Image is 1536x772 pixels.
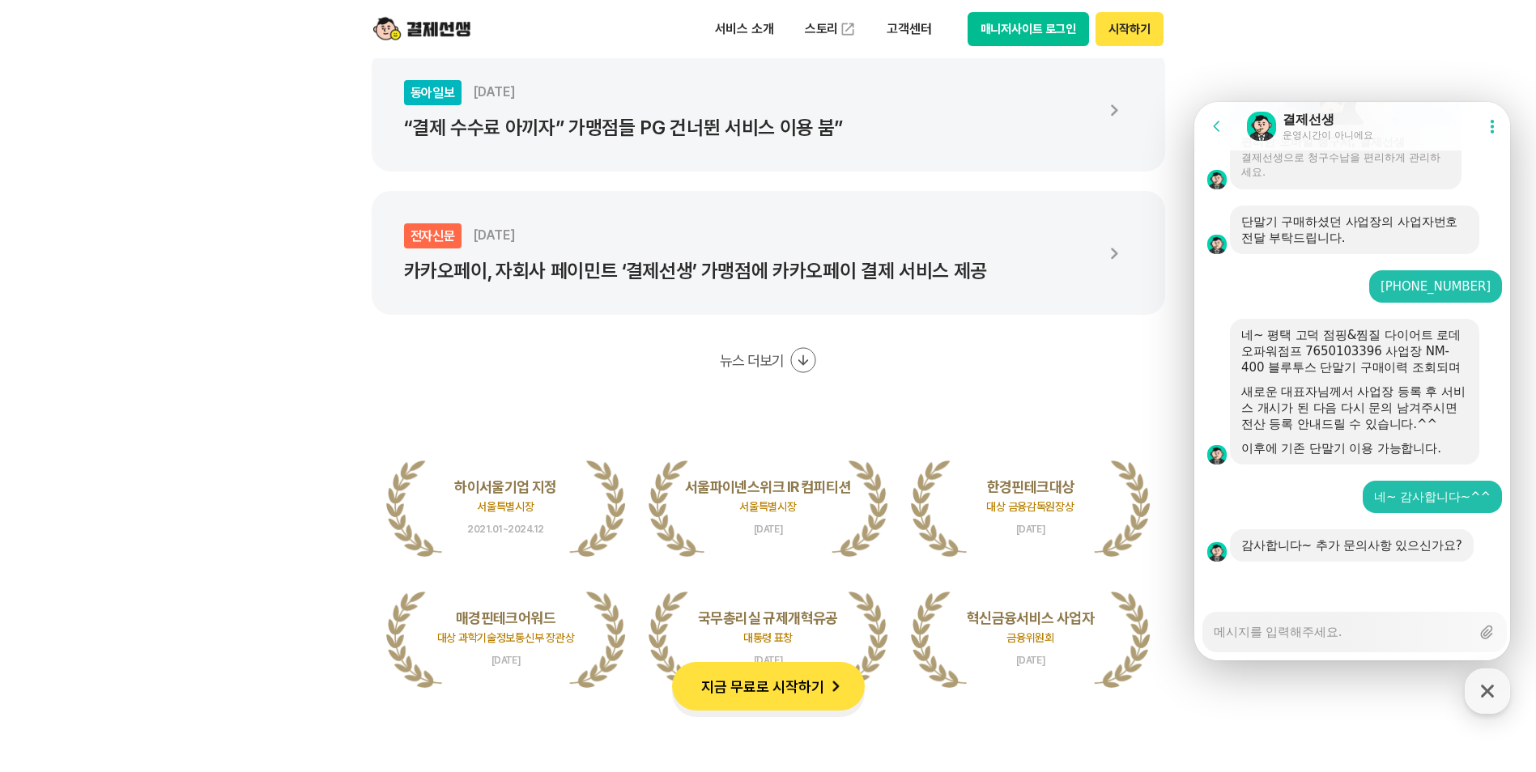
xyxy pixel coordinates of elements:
span: [DATE] [386,655,626,665]
p: 한경핀테크대상 [911,477,1151,497]
img: logo [373,14,470,45]
span: [DATE] [473,84,515,100]
button: 지금 무료로 시작하기 [672,662,865,710]
p: “결제 수수료 아끼자” 가맹점들 PG 건너뛴 서비스 이용 붐” [404,117,1092,139]
p: 서울특별시장 [649,497,888,516]
span: [DATE] [911,524,1151,534]
p: 서울특별시장 [386,497,626,516]
div: 전자신문 [404,223,462,248]
p: 대통령 표창 [649,628,888,647]
p: 카카오페이, 자회사 페이민트 ‘결제선생’ 가맹점에 카카오페이 결제 서비스 제공 [404,260,1092,282]
p: 국무총리실 규제개혁유공 [649,609,888,628]
p: 혁신금융서비스 사업자 [911,609,1151,628]
img: 화살표 아이콘 [1096,235,1133,272]
span: 2021.01~2024.12 [386,524,626,534]
p: 대상 금융감독원장상 [911,497,1151,516]
iframe: Channel chat [1194,102,1510,660]
span: [DATE] [911,655,1151,665]
p: 서울파이넨스위크 IR 컴피티션 [649,477,888,497]
img: 외부 도메인 오픈 [840,21,856,37]
p: 매경핀테크어워드 [386,609,626,628]
img: 화살표 아이콘 [824,675,847,698]
span: [DATE] [473,227,515,243]
div: 동아일보 [404,80,462,105]
button: 시작하기 [1096,12,1163,46]
span: [DATE] [649,655,888,665]
p: 하이서울기업 지정 [386,477,626,497]
p: 금융위원회 [911,628,1151,647]
p: 대상 과학기술정보통신부 장관상 [386,628,626,647]
p: 고객센터 [875,15,942,44]
button: 뉴스 더보기 [720,347,815,373]
p: 서비스 소개 [704,15,785,44]
a: 스토리 [794,13,868,45]
img: 화살표 아이콘 [1096,91,1133,129]
button: 매니저사이트 로그인 [968,12,1090,46]
span: [DATE] [649,524,888,534]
